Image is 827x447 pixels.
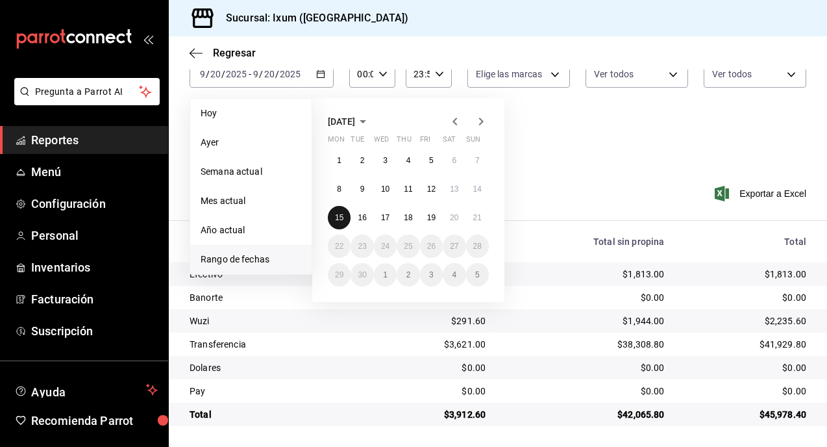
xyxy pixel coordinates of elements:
button: September 1, 2025 [328,149,351,172]
abbr: October 4, 2025 [452,270,456,279]
button: September 5, 2025 [420,149,443,172]
div: $2,235.60 [685,314,806,327]
button: September 27, 2025 [443,235,465,258]
span: Rango de fechas [201,253,301,266]
div: Total [190,408,364,421]
span: Ayer [201,136,301,149]
abbr: September 21, 2025 [473,213,482,222]
button: September 13, 2025 [443,177,465,201]
span: Recomienda Parrot [31,412,158,429]
div: Dolares [190,361,364,374]
span: Configuración [31,195,158,212]
abbr: September 17, 2025 [381,213,389,222]
abbr: September 4, 2025 [406,156,411,165]
abbr: September 3, 2025 [383,156,388,165]
a: Pregunta a Parrot AI [9,94,160,108]
abbr: October 1, 2025 [383,270,388,279]
abbr: September 30, 2025 [358,270,366,279]
button: September 9, 2025 [351,177,373,201]
button: September 19, 2025 [420,206,443,229]
div: $0.00 [685,385,806,398]
div: $3,621.00 [385,338,486,351]
button: October 5, 2025 [466,263,489,287]
input: ---- [225,69,247,79]
abbr: Saturday [443,135,456,149]
abbr: September 13, 2025 [450,185,458,194]
button: September 17, 2025 [374,206,397,229]
span: Elige las marcas [476,68,542,81]
abbr: September 16, 2025 [358,213,366,222]
div: Wuzi [190,314,364,327]
button: October 4, 2025 [443,263,465,287]
abbr: September 5, 2025 [429,156,434,165]
span: Regresar [213,47,256,59]
div: $0.00 [506,385,664,398]
div: $0.00 [506,291,664,304]
abbr: Wednesday [374,135,389,149]
abbr: September 26, 2025 [427,242,436,251]
abbr: October 3, 2025 [429,270,434,279]
button: Pregunta a Parrot AI [14,78,160,105]
button: September 28, 2025 [466,235,489,258]
button: Exportar a Excel [717,186,806,201]
button: September 30, 2025 [351,263,373,287]
button: September 7, 2025 [466,149,489,172]
abbr: October 5, 2025 [475,270,480,279]
span: Personal [31,227,158,244]
button: September 21, 2025 [466,206,489,229]
button: September 29, 2025 [328,263,351,287]
abbr: September 1, 2025 [337,156,341,165]
button: September 14, 2025 [466,177,489,201]
abbr: Thursday [397,135,411,149]
abbr: Friday [420,135,430,149]
div: $291.60 [385,314,486,327]
abbr: Monday [328,135,345,149]
div: Total [685,236,806,247]
button: September 10, 2025 [374,177,397,201]
div: Pay [190,385,364,398]
input: ---- [279,69,301,79]
span: Suscripción [31,322,158,340]
abbr: September 7, 2025 [475,156,480,165]
span: Semana actual [201,165,301,179]
button: September 26, 2025 [420,235,443,258]
span: / [259,69,263,79]
abbr: September 25, 2025 [404,242,412,251]
span: / [275,69,279,79]
input: -- [253,69,259,79]
div: $38,308.80 [506,338,664,351]
abbr: September 6, 2025 [452,156,456,165]
div: $1,813.00 [506,268,664,281]
abbr: September 24, 2025 [381,242,389,251]
button: September 3, 2025 [374,149,397,172]
span: Mes actual [201,194,301,208]
span: Facturación [31,290,158,308]
span: Menú [31,163,158,181]
div: $0.00 [385,361,486,374]
abbr: September 11, 2025 [404,185,412,194]
abbr: September 22, 2025 [335,242,343,251]
span: Pregunta a Parrot AI [35,85,140,99]
span: / [206,69,210,79]
h3: Sucursal: Ixum ([GEOGRAPHIC_DATA]) [216,10,408,26]
div: $0.00 [685,361,806,374]
input: -- [199,69,206,79]
button: Regresar [190,47,256,59]
span: Inventarios [31,259,158,276]
button: September 23, 2025 [351,235,373,258]
div: $42,065.80 [506,408,664,421]
span: / [221,69,225,79]
div: $41,929.80 [685,338,806,351]
abbr: Tuesday [351,135,364,149]
span: - [249,69,251,79]
abbr: September 12, 2025 [427,185,436,194]
button: September 2, 2025 [351,149,373,172]
abbr: September 14, 2025 [473,185,482,194]
div: $45,978.40 [685,408,806,421]
abbr: September 2, 2025 [360,156,365,165]
button: September 16, 2025 [351,206,373,229]
div: $1,813.00 [685,268,806,281]
button: September 11, 2025 [397,177,419,201]
div: Transferencia [190,338,364,351]
button: [DATE] [328,114,371,129]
